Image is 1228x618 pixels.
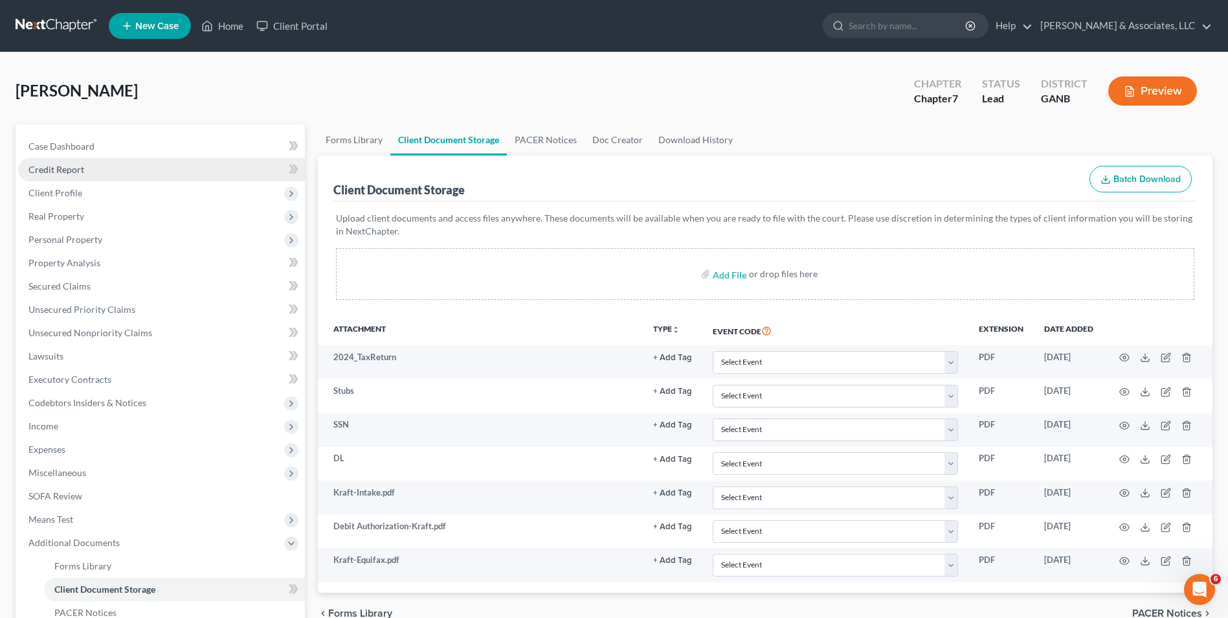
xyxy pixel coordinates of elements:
[653,421,692,429] button: + Add Tag
[28,234,102,245] span: Personal Property
[333,182,465,198] div: Client Document Storage
[28,514,73,525] span: Means Test
[982,91,1020,106] div: Lead
[672,326,680,334] i: unfold_more
[54,560,111,571] span: Forms Library
[28,211,84,222] span: Real Property
[653,351,692,363] a: + Add Tag
[18,251,305,275] a: Property Analysis
[54,607,117,618] span: PACER Notices
[749,268,818,280] div: or drop files here
[1034,345,1104,379] td: [DATE]
[18,298,305,321] a: Unsecured Priority Claims
[135,21,179,31] span: New Case
[651,124,741,155] a: Download History
[195,14,250,38] a: Home
[968,379,1034,413] td: PDF
[653,520,692,532] a: + Add Tag
[318,481,642,514] td: Kraft-Intake.pdf
[28,350,63,361] span: Lawsuits
[653,452,692,464] a: + Add Tag
[28,374,111,385] span: Executory Contracts
[968,413,1034,447] td: PDF
[1184,574,1215,605] iframe: Intercom live chat
[585,124,651,155] a: Doc Creator
[54,584,155,595] span: Client Document Storage
[1034,315,1104,345] th: Date added
[28,257,100,268] span: Property Analysis
[18,321,305,345] a: Unsecured Nonpriority Claims
[914,91,961,106] div: Chapter
[390,124,507,155] a: Client Document Storage
[653,418,692,431] a: + Add Tag
[16,81,138,100] span: [PERSON_NAME]
[18,345,305,368] a: Lawsuits
[653,486,692,499] a: + Add Tag
[653,385,692,397] a: + Add Tag
[18,158,305,181] a: Credit Report
[653,489,692,498] button: + Add Tag
[318,514,642,548] td: Debit Authorization-Kraft.pdf
[336,212,1194,238] p: Upload client documents and access files anywhere. These documents will be available when you are...
[28,187,82,198] span: Client Profile
[1041,91,1088,106] div: GANB
[250,14,334,38] a: Client Portal
[914,76,961,91] div: Chapter
[653,387,692,396] button: + Add Tag
[653,325,680,334] button: TYPEunfold_more
[28,467,86,478] span: Miscellaneous
[653,554,692,566] a: + Add Tag
[28,164,84,175] span: Credit Report
[849,14,967,38] input: Search by name...
[318,447,642,481] td: DL
[1034,548,1104,582] td: [DATE]
[1034,481,1104,514] td: [DATE]
[1113,174,1181,185] span: Batch Download
[1034,413,1104,447] td: [DATE]
[28,141,95,152] span: Case Dashboard
[1089,166,1192,193] button: Batch Download
[18,368,305,391] a: Executory Contracts
[18,485,305,508] a: SOFA Review
[28,397,146,408] span: Codebtors Insiders & Notices
[968,548,1034,582] td: PDF
[1034,14,1212,38] a: [PERSON_NAME] & Associates, LLC
[28,420,58,431] span: Income
[318,548,642,582] td: Kraft-Equifax.pdf
[28,280,91,292] span: Secured Claims
[1034,447,1104,481] td: [DATE]
[18,135,305,158] a: Case Dashboard
[28,444,65,455] span: Expenses
[44,578,305,601] a: Client Document Storage
[28,304,135,315] span: Unsecured Priority Claims
[28,537,120,548] span: Additional Documents
[318,345,642,379] td: 2024_TaxReturn
[318,124,390,155] a: Forms Library
[653,556,692,565] button: + Add Tag
[982,76,1020,91] div: Status
[653,523,692,531] button: + Add Tag
[968,447,1034,481] td: PDF
[653,354,692,362] button: + Add Tag
[318,379,642,413] td: Stubs
[968,315,1034,345] th: Extension
[1034,379,1104,413] td: [DATE]
[318,413,642,447] td: SSN
[28,490,82,501] span: SOFA Review
[653,455,692,464] button: + Add Tag
[702,315,968,345] th: Event Code
[1211,574,1221,584] span: 6
[952,92,958,104] span: 7
[989,14,1033,38] a: Help
[318,315,642,345] th: Attachment
[44,555,305,578] a: Forms Library
[1034,514,1104,548] td: [DATE]
[968,514,1034,548] td: PDF
[507,124,585,155] a: PACER Notices
[968,345,1034,379] td: PDF
[1108,76,1197,106] button: Preview
[18,275,305,298] a: Secured Claims
[1041,76,1088,91] div: District
[28,327,152,338] span: Unsecured Nonpriority Claims
[968,481,1034,514] td: PDF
